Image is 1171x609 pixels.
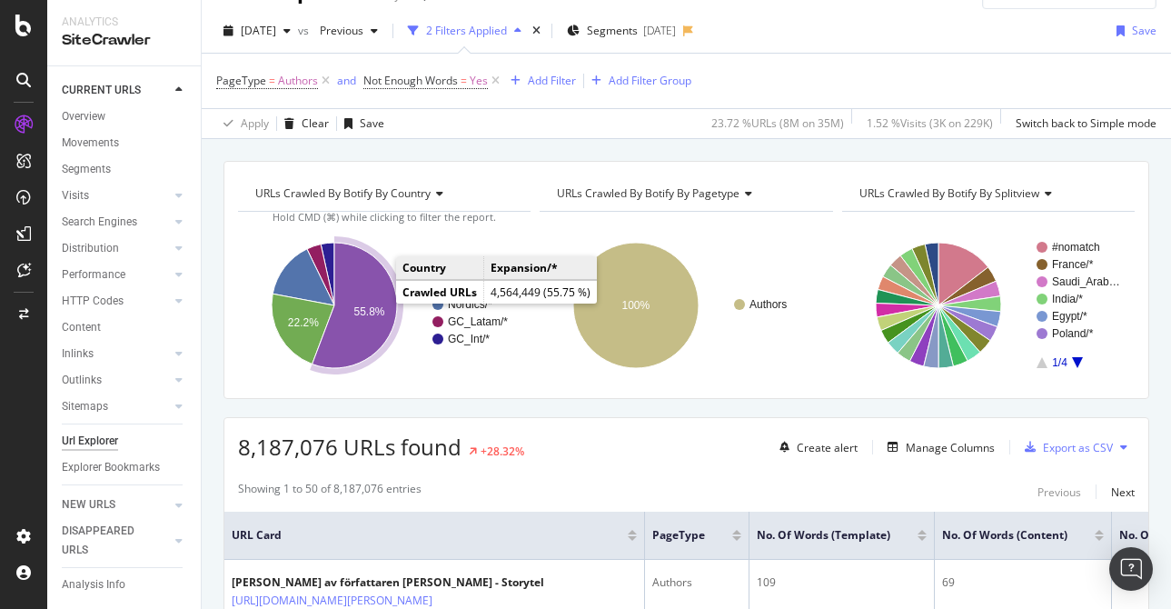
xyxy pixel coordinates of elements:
a: Inlinks [62,344,170,364]
button: Switch back to Simple mode [1008,109,1156,138]
svg: A chart. [540,226,832,384]
div: Authors [652,574,741,591]
span: URL Card [232,527,623,544]
span: = [269,73,275,88]
div: times [529,22,544,40]
div: and [337,73,356,88]
div: Performance [62,265,125,285]
text: Poland/* [1052,327,1094,340]
div: 1.52 % Visits ( 3K on 229K ) [867,115,993,131]
text: India/* [1052,293,1083,305]
div: Segments [62,160,111,179]
button: Add Filter [503,70,576,92]
svg: A chart. [842,226,1135,384]
button: Previous [1037,481,1081,503]
button: Manage Columns [880,436,995,458]
span: Hold CMD (⌘) while clicking to filter the report. [273,210,496,224]
div: Distribution [62,239,119,258]
a: Movements [62,134,188,153]
div: Apply [241,115,269,131]
div: 2 Filters Applied [426,23,507,38]
div: Showing 1 to 50 of 8,187,076 entries [238,481,422,503]
div: 23.72 % URLs ( 8M on 35M ) [711,115,844,131]
button: Create alert [772,433,858,462]
div: Add Filter Group [609,73,691,88]
a: Overview [62,107,188,126]
div: Switch back to Simple mode [1016,115,1156,131]
div: Export as CSV [1043,440,1113,455]
a: Outlinks [62,371,170,390]
div: Overview [62,107,105,126]
button: and [337,72,356,89]
div: Clear [302,115,329,131]
button: Next [1111,481,1135,503]
span: vs [298,23,313,38]
button: Save [1109,16,1156,45]
a: Sitemaps [62,397,170,416]
div: Outlinks [62,371,102,390]
td: Expansion/* [484,256,598,280]
text: GC_Int/* [448,333,490,345]
text: #nomatch [1052,241,1100,254]
div: DISAPPEARED URLS [62,522,154,560]
button: Segments[DATE] [560,16,683,45]
div: Add Filter [528,73,576,88]
div: Save [1132,23,1156,38]
div: Search Engines [62,213,137,232]
div: NEW URLS [62,495,115,514]
a: DISAPPEARED URLS [62,522,170,560]
a: Analysis Info [62,575,188,594]
span: 2024 Apr. 24th [241,23,276,38]
span: = [461,73,467,88]
text: Authors [749,298,787,311]
a: NEW URLS [62,495,170,514]
h4: URLs Crawled By Botify By pagetype [553,179,816,208]
span: No. of Words (Template) [757,527,890,544]
span: Segments [587,23,638,38]
span: Yes [470,68,488,94]
a: Distribution [62,239,170,258]
button: Add Filter Group [584,70,691,92]
h4: URLs Crawled By Botify By splitview [856,179,1118,208]
div: Analytics [62,15,186,30]
a: Performance [62,265,170,285]
div: SiteCrawler [62,30,186,51]
text: Saudi_Arab… [1052,275,1120,288]
button: Save [337,109,384,138]
a: CURRENT URLS [62,81,170,100]
div: Sitemaps [62,397,108,416]
button: Apply [216,109,269,138]
a: HTTP Codes [62,292,170,311]
div: 109 [757,574,927,591]
td: Country [396,256,484,280]
td: Crawled URLs [396,281,484,304]
div: Next [1111,484,1135,500]
div: CURRENT URLS [62,81,141,100]
text: 1/4 [1052,356,1067,369]
div: Movements [62,134,119,153]
span: URLs Crawled By Botify By splitview [859,185,1039,201]
span: PageType [216,73,266,88]
h4: URLs Crawled By Botify By country [252,179,514,208]
div: Previous [1037,484,1081,500]
div: Analysis Info [62,575,125,594]
a: Url Explorer [62,432,188,451]
div: Open Intercom Messenger [1109,547,1153,591]
div: HTTP Codes [62,292,124,311]
text: France/* [1052,258,1094,271]
div: Manage Columns [906,440,995,455]
a: Content [62,318,188,337]
span: URLs Crawled By Botify By country [255,185,431,201]
a: Search Engines [62,213,170,232]
div: Explorer Bookmarks [62,458,160,477]
text: Nordics/* [448,298,492,311]
svg: A chart. [238,226,531,384]
td: 4,564,449 (55.75 %) [484,281,598,304]
button: [DATE] [216,16,298,45]
span: Authors [278,68,318,94]
div: 69 [942,574,1104,591]
text: GC_Latam/* [448,315,508,328]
